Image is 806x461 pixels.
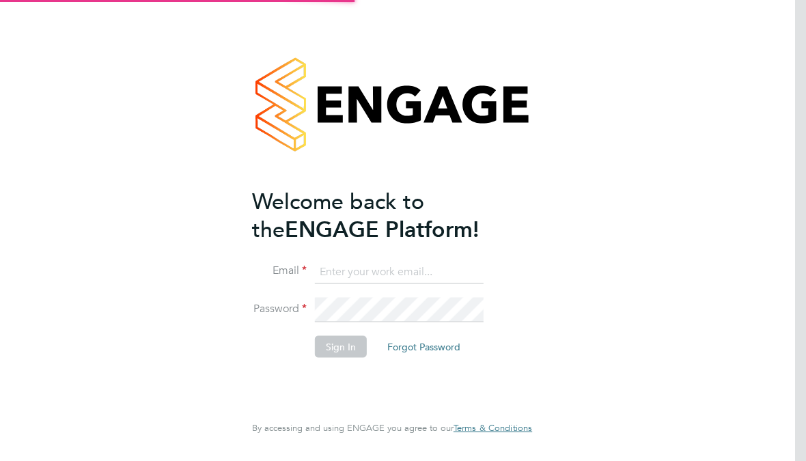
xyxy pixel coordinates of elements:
span: Terms & Conditions [454,422,532,434]
input: Enter your work email... [315,260,484,284]
label: Password [252,302,307,316]
span: Welcome back to the [252,188,424,242]
button: Sign In [315,336,367,358]
span: By accessing and using ENGAGE you agree to our [252,422,532,434]
a: Terms & Conditions [454,423,532,434]
h2: ENGAGE Platform! [252,187,518,243]
label: Email [252,264,307,278]
button: Forgot Password [376,336,471,358]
